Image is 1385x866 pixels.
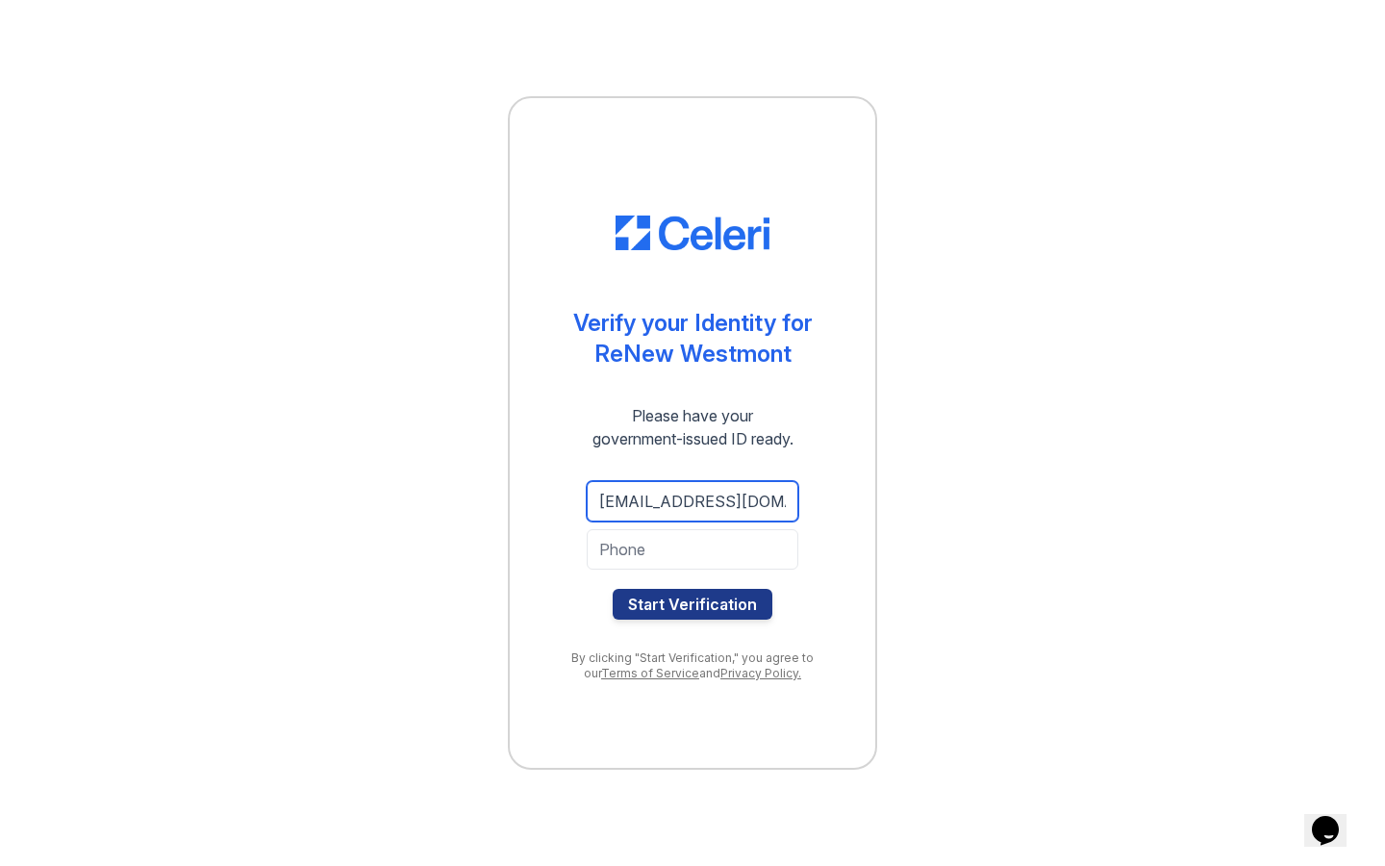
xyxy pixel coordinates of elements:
a: Privacy Policy. [720,666,801,680]
div: By clicking "Start Verification," you agree to our and [548,650,837,681]
a: Terms of Service [601,666,699,680]
iframe: chat widget [1304,789,1366,847]
input: Email [587,481,798,522]
img: CE_Logo_Blue-a8612792a0a2168367f1c8372b55b34899dd931a85d93a1a3d3e32e68fde9ad4.png [616,216,769,250]
div: Please have your government-issued ID ready. [558,404,828,450]
button: Start Verification [613,589,772,620]
input: Phone [587,529,798,570]
div: Verify your Identity for ReNew Westmont [573,308,813,369]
